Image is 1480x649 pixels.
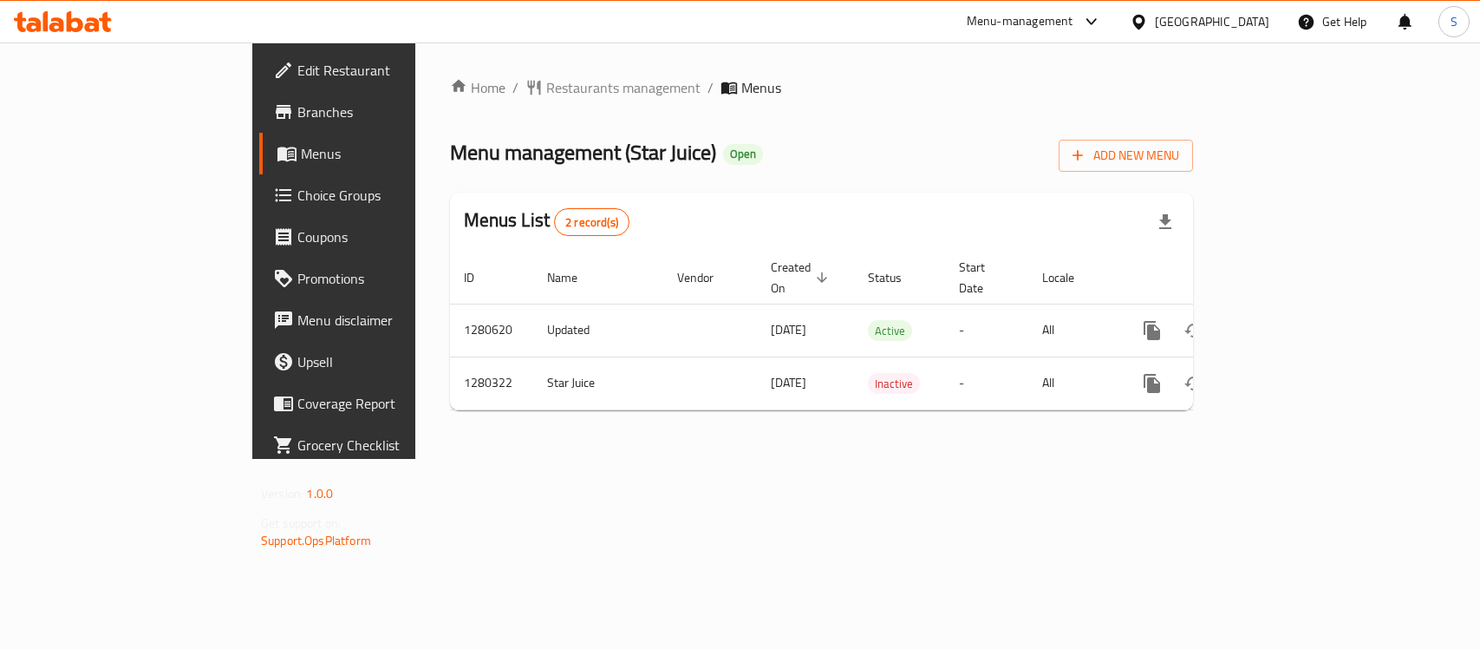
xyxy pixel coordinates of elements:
[945,357,1028,410] td: -
[1059,140,1193,172] button: Add New Menu
[533,357,663,410] td: Star Juice
[868,321,912,341] span: Active
[261,512,341,534] span: Get support on:
[771,257,833,298] span: Created On
[1451,12,1457,31] span: S
[1028,357,1118,410] td: All
[297,393,486,414] span: Coverage Report
[723,144,763,165] div: Open
[297,268,486,289] span: Promotions
[450,77,1193,98] nav: breadcrumb
[259,383,499,424] a: Coverage Report
[868,320,912,341] div: Active
[1173,363,1215,404] button: Change Status
[297,351,486,372] span: Upsell
[259,174,499,216] a: Choice Groups
[259,299,499,341] a: Menu disclaimer
[707,77,714,98] li: /
[771,371,806,394] span: [DATE]
[868,267,924,288] span: Status
[1131,310,1173,351] button: more
[547,267,600,288] span: Name
[297,185,486,206] span: Choice Groups
[1073,145,1179,167] span: Add New Menu
[450,133,716,172] span: Menu management ( Star Juice )
[1173,310,1215,351] button: Change Status
[959,257,1007,298] span: Start Date
[771,318,806,341] span: [DATE]
[1131,363,1173,404] button: more
[554,208,629,236] div: Total records count
[546,77,701,98] span: Restaurants management
[301,143,486,164] span: Menus
[945,304,1028,357] td: -
[1028,304,1118,357] td: All
[259,91,499,133] a: Branches
[259,216,499,258] a: Coupons
[259,258,499,299] a: Promotions
[259,424,499,466] a: Grocery Checklist
[741,77,781,98] span: Menus
[512,77,518,98] li: /
[555,214,629,231] span: 2 record(s)
[261,529,371,552] a: Support.OpsPlatform
[297,435,486,456] span: Grocery Checklist
[259,133,499,174] a: Menus
[1144,201,1186,243] div: Export file
[306,482,333,505] span: 1.0.0
[297,226,486,247] span: Coupons
[259,49,499,91] a: Edit Restaurant
[297,102,486,122] span: Branches
[450,252,1312,410] table: enhanced table
[464,207,629,236] h2: Menus List
[868,373,920,394] div: Inactive
[868,374,920,394] span: Inactive
[533,304,663,357] td: Updated
[1155,12,1269,31] div: [GEOGRAPHIC_DATA]
[1042,267,1097,288] span: Locale
[677,267,736,288] span: Vendor
[967,11,1073,32] div: Menu-management
[723,147,763,161] span: Open
[297,60,486,81] span: Edit Restaurant
[525,77,701,98] a: Restaurants management
[259,341,499,383] a: Upsell
[464,267,497,288] span: ID
[261,482,303,505] span: Version:
[1118,252,1312,305] th: Actions
[297,310,486,331] span: Menu disclaimer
